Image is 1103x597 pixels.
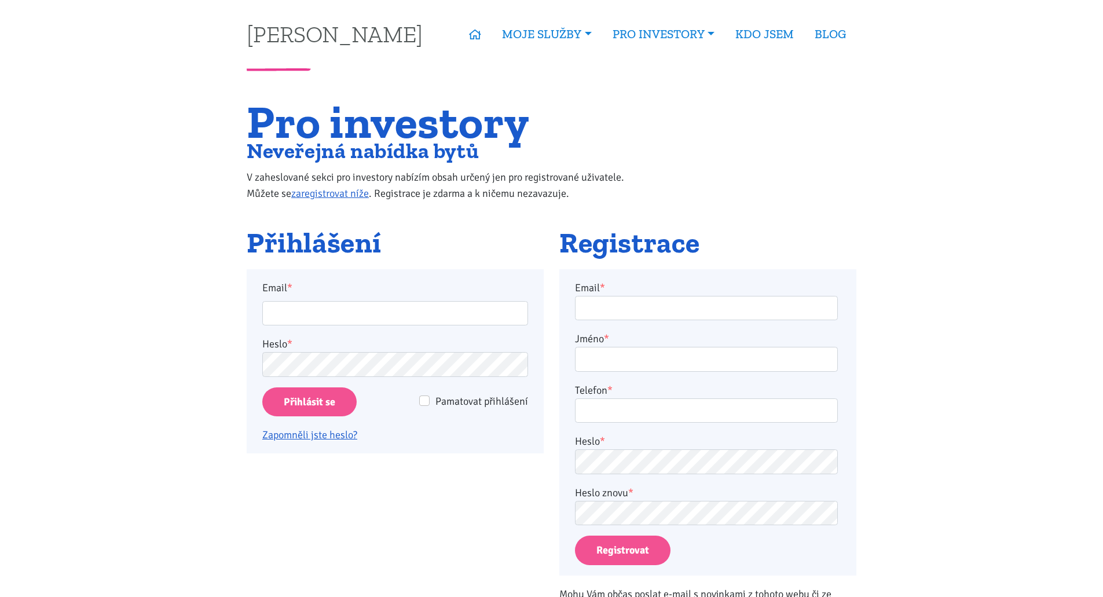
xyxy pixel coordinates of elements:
[725,21,804,47] a: KDO JSEM
[247,102,648,141] h1: Pro investory
[255,280,536,296] label: Email
[575,536,670,565] button: Registrovat
[247,23,423,45] a: [PERSON_NAME]
[247,141,648,160] h2: Neveřejná nabídka bytů
[559,228,856,259] h2: Registrace
[575,433,605,449] label: Heslo
[247,228,544,259] h2: Přihlášení
[435,395,528,408] span: Pamatovat přihlášení
[600,281,605,294] abbr: required
[804,21,856,47] a: BLOG
[600,435,605,448] abbr: required
[575,280,605,296] label: Email
[604,332,609,345] abbr: required
[575,382,613,398] label: Telefon
[492,21,602,47] a: MOJE SLUŽBY
[262,428,357,441] a: Zapomněli jste heslo?
[602,21,725,47] a: PRO INVESTORY
[291,187,369,200] a: zaregistrovat níže
[575,331,609,347] label: Jméno
[628,486,633,499] abbr: required
[262,336,292,352] label: Heslo
[607,384,613,397] abbr: required
[262,387,357,417] input: Přihlásit se
[247,169,648,202] p: V zaheslované sekci pro investory nabízím obsah určený jen pro registrované uživatele. Můžete se ...
[575,485,633,501] label: Heslo znovu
